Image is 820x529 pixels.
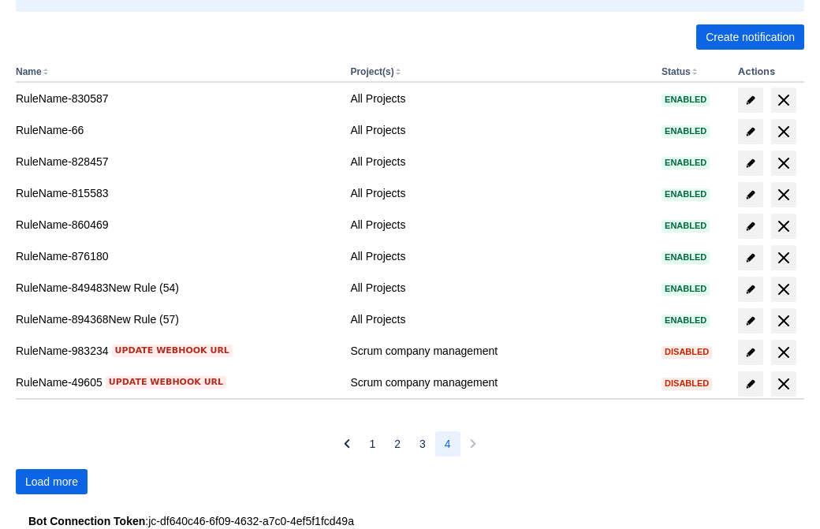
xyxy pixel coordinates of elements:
[662,348,712,356] span: Disabled
[662,316,710,325] span: Enabled
[350,311,649,327] div: All Projects
[385,431,410,456] button: Page 2
[16,311,337,327] div: RuleName-894368New Rule (57)
[350,185,649,201] div: All Projects
[16,374,337,390] div: RuleName-49605
[350,122,649,138] div: All Projects
[445,431,451,456] span: 4
[109,376,223,389] span: Update webhook URL
[774,217,793,236] span: delete
[662,66,691,77] button: Status
[744,188,757,201] span: edit
[16,217,337,233] div: RuleName-860469
[774,311,793,330] span: delete
[435,431,460,456] button: Page 4
[662,253,710,262] span: Enabled
[744,251,757,264] span: edit
[350,91,649,106] div: All Projects
[115,345,229,357] span: Update webhook URL
[410,431,435,456] button: Page 3
[744,346,757,359] span: edit
[350,343,649,359] div: Scrum company management
[16,469,88,494] button: Load more
[774,154,793,173] span: delete
[774,343,793,362] span: delete
[732,62,804,83] th: Actions
[774,280,793,299] span: delete
[774,91,793,110] span: delete
[350,154,649,170] div: All Projects
[28,515,145,527] strong: Bot Connection Token
[774,248,793,267] span: delete
[350,66,393,77] button: Project(s)
[16,185,337,201] div: RuleName-815583
[696,24,804,50] button: Create notification
[16,91,337,106] div: RuleName-830587
[744,220,757,233] span: edit
[744,94,757,106] span: edit
[25,469,78,494] span: Load more
[394,431,401,456] span: 2
[706,24,795,50] span: Create notification
[662,158,710,167] span: Enabled
[16,248,337,264] div: RuleName-876180
[334,431,360,456] button: Previous
[774,122,793,141] span: delete
[662,285,710,293] span: Enabled
[16,122,337,138] div: RuleName-66
[774,374,793,393] span: delete
[662,190,710,199] span: Enabled
[744,125,757,138] span: edit
[369,431,375,456] span: 1
[744,157,757,170] span: edit
[16,280,337,296] div: RuleName-849483New Rule (54)
[16,66,42,77] button: Name
[744,378,757,390] span: edit
[662,222,710,230] span: Enabled
[419,431,426,456] span: 3
[744,315,757,327] span: edit
[350,248,649,264] div: All Projects
[774,185,793,204] span: delete
[16,154,337,170] div: RuleName-828457
[16,343,337,359] div: RuleName-983234
[460,431,486,456] button: Next
[360,431,385,456] button: Page 1
[662,95,710,104] span: Enabled
[662,379,712,388] span: Disabled
[350,217,649,233] div: All Projects
[744,283,757,296] span: edit
[28,513,792,529] div: : jc-df640c46-6f09-4632-a7c0-4ef5f1fcd49a
[662,127,710,136] span: Enabled
[334,431,485,456] nav: Pagination
[350,280,649,296] div: All Projects
[350,374,649,390] div: Scrum company management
